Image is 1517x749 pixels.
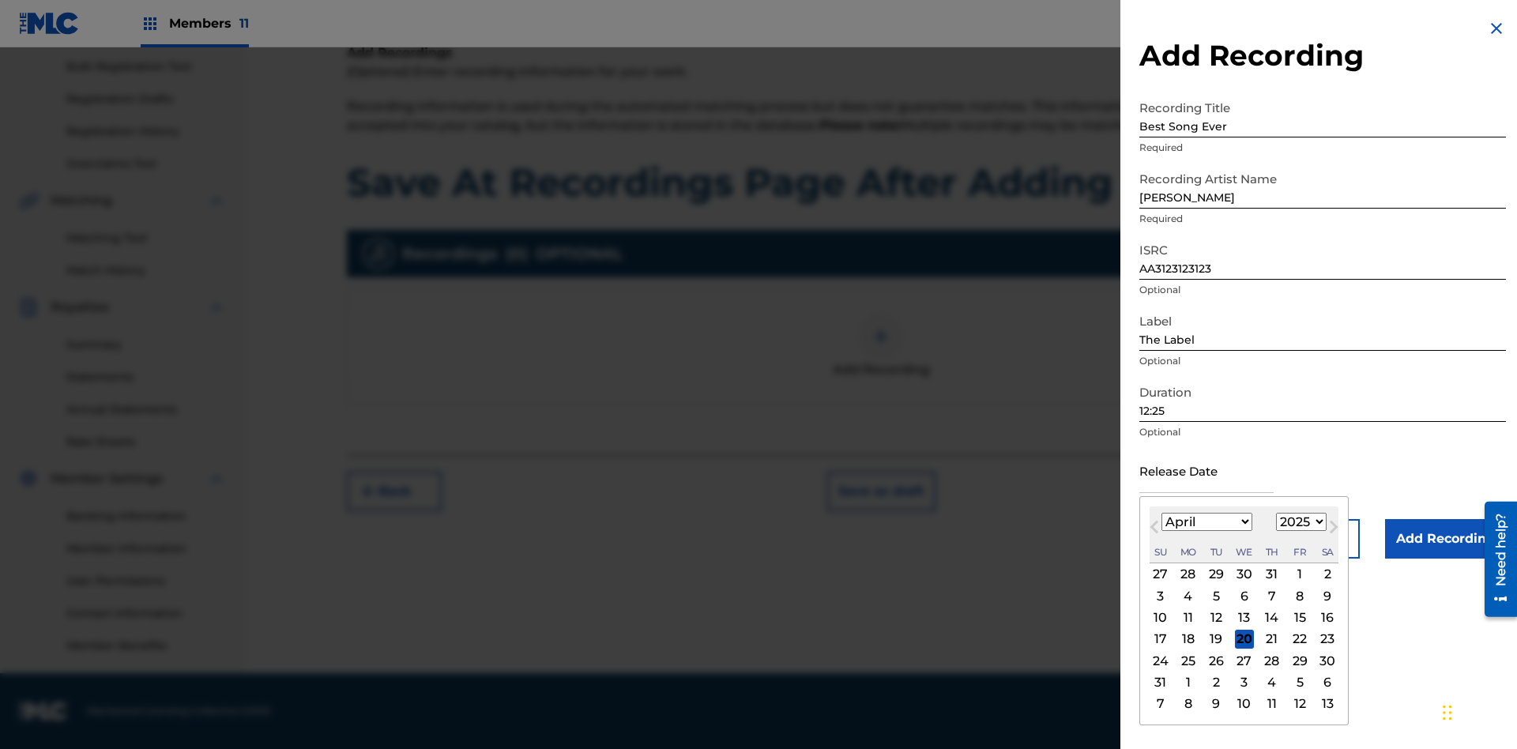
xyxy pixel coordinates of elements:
div: Choose Tuesday, August 26th, 2025 [1206,651,1225,670]
div: Choose Friday, August 22nd, 2025 [1290,630,1309,649]
div: Choose Sunday, August 31st, 2025 [1151,673,1170,692]
div: Choose Wednesday, September 10th, 2025 [1235,694,1254,713]
div: Choose Friday, September 5th, 2025 [1290,673,1309,692]
img: MLC Logo [19,12,80,35]
div: Drag [1443,689,1452,736]
div: Friday [1290,543,1309,562]
div: Choose Thursday, August 28th, 2025 [1263,651,1282,670]
div: Choose Wednesday, September 3rd, 2025 [1235,673,1254,692]
div: Choose Monday, August 11th, 2025 [1179,608,1198,627]
p: Optional [1139,425,1506,439]
p: Optional [1139,283,1506,297]
div: Choose Tuesday, September 9th, 2025 [1206,694,1225,713]
div: Choose Tuesday, September 2nd, 2025 [1206,673,1225,692]
div: Choose Monday, September 8th, 2025 [1179,694,1198,713]
div: Choose Tuesday, August 5th, 2025 [1206,586,1225,605]
div: Choose Thursday, August 14th, 2025 [1263,608,1282,627]
div: Choose Sunday, August 24th, 2025 [1151,651,1170,670]
img: Top Rightsholders [141,14,160,33]
div: Monday [1179,543,1198,562]
div: Choose Saturday, August 2nd, 2025 [1318,565,1337,584]
div: Choose Wednesday, August 20th, 2025 [1235,630,1254,649]
div: Choose Date [1139,496,1349,725]
div: Choose Thursday, August 21st, 2025 [1263,630,1282,649]
div: Choose Sunday, August 17th, 2025 [1151,630,1170,649]
p: Required [1139,212,1506,226]
div: Choose Friday, August 8th, 2025 [1290,586,1309,605]
div: Choose Saturday, September 6th, 2025 [1318,673,1337,692]
div: Choose Friday, September 12th, 2025 [1290,694,1309,713]
div: Choose Friday, August 29th, 2025 [1290,651,1309,670]
div: Thursday [1263,543,1282,562]
div: Choose Tuesday, August 19th, 2025 [1206,630,1225,649]
div: Choose Wednesday, August 27th, 2025 [1235,651,1254,670]
div: Choose Monday, August 4th, 2025 [1179,586,1198,605]
div: Choose Friday, August 1st, 2025 [1290,565,1309,584]
div: Choose Monday, August 18th, 2025 [1179,630,1198,649]
iframe: Resource Center [1473,495,1517,625]
button: Next Month [1321,518,1346,543]
div: Choose Thursday, July 31st, 2025 [1263,565,1282,584]
div: Choose Saturday, August 23rd, 2025 [1318,630,1337,649]
div: Choose Sunday, August 3rd, 2025 [1151,586,1170,605]
div: Choose Sunday, August 10th, 2025 [1151,608,1170,627]
div: Choose Thursday, September 11th, 2025 [1263,694,1282,713]
div: Sunday [1151,543,1170,562]
button: Previous Month [1142,518,1167,543]
span: Members [169,14,249,32]
div: Choose Wednesday, July 30th, 2025 [1235,565,1254,584]
div: Choose Saturday, September 13th, 2025 [1318,694,1337,713]
div: Choose Thursday, August 7th, 2025 [1263,586,1282,605]
div: Choose Wednesday, August 6th, 2025 [1235,586,1254,605]
div: Choose Saturday, August 9th, 2025 [1318,586,1337,605]
p: Required [1139,141,1506,155]
div: Choose Friday, August 15th, 2025 [1290,608,1309,627]
iframe: Chat Widget [1438,673,1517,749]
div: Wednesday [1235,543,1254,562]
div: Tuesday [1206,543,1225,562]
div: Choose Monday, July 28th, 2025 [1179,565,1198,584]
div: Choose Thursday, September 4th, 2025 [1263,673,1282,692]
h2: Add Recording [1139,38,1506,73]
div: Saturday [1318,543,1337,562]
p: Optional [1139,354,1506,368]
div: Choose Tuesday, July 29th, 2025 [1206,565,1225,584]
div: Choose Monday, August 25th, 2025 [1179,651,1198,670]
div: Choose Sunday, September 7th, 2025 [1151,694,1170,713]
span: 11 [239,16,249,31]
div: Choose Monday, September 1st, 2025 [1179,673,1198,692]
div: Month August, 2025 [1150,563,1338,714]
div: Choose Saturday, August 30th, 2025 [1318,651,1337,670]
div: Choose Sunday, July 27th, 2025 [1151,565,1170,584]
div: Choose Tuesday, August 12th, 2025 [1206,608,1225,627]
div: Choose Wednesday, August 13th, 2025 [1235,608,1254,627]
div: Choose Saturday, August 16th, 2025 [1318,608,1337,627]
